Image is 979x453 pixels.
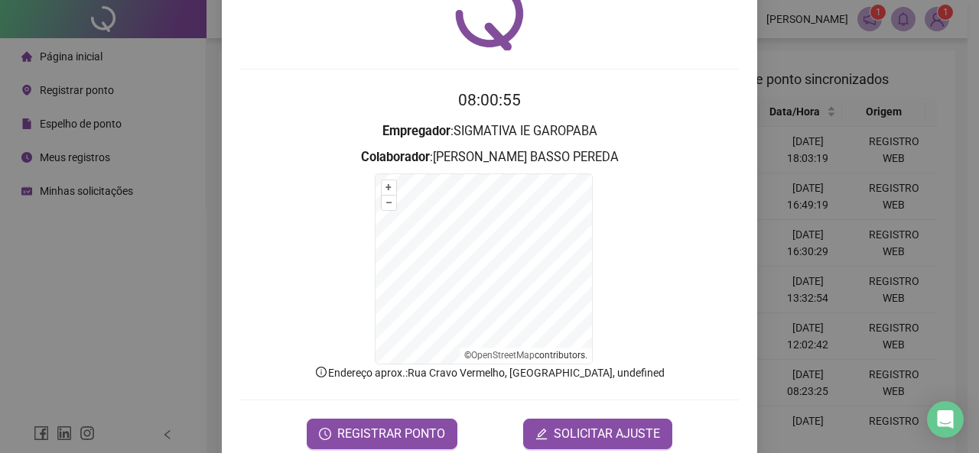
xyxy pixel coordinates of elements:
[535,428,548,440] span: edit
[554,425,660,443] span: SOLICITAR AJUSTE
[240,147,739,167] h3: : [PERSON_NAME] BASSO PEREDA
[464,350,587,361] li: © contributors.
[319,428,331,440] span: clock-circle
[382,124,450,138] strong: Empregador
[927,401,964,438] div: Open Intercom Messenger
[240,121,739,141] h3: : SIGMATIVA IE GAROPABA
[307,419,457,449] button: REGISTRAR PONTO
[314,365,328,379] span: info-circle
[337,425,445,443] span: REGISTRAR PONTO
[361,150,430,164] strong: Colaborador
[471,350,535,361] a: OpenStreetMap
[382,180,396,195] button: +
[382,196,396,210] button: –
[240,364,739,381] p: Endereço aprox. : Rua Cravo Vermelho, [GEOGRAPHIC_DATA], undefined
[458,91,521,109] time: 08:00:55
[523,419,672,449] button: editSOLICITAR AJUSTE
